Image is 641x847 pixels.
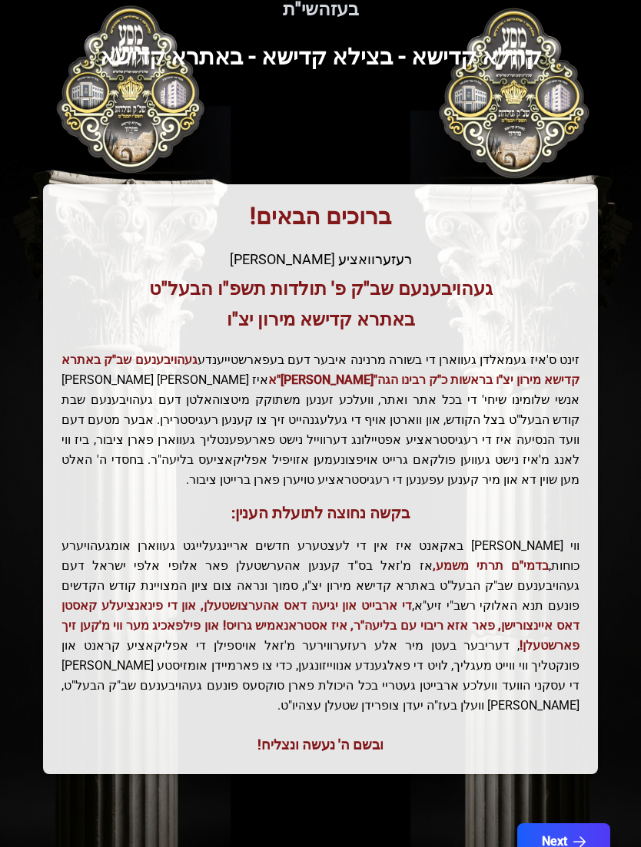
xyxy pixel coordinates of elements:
p: זינט ס'איז געמאלדן געווארן די בשורה מרנינה איבער דעם בעפארשטייענדע איז [PERSON_NAME] [PERSON_NAME... [61,350,580,490]
span: די ארבייט און יגיעה דאס אהערצושטעלן, און די פינאנציעלע קאסטן דאס איינצורישן, פאר אזא ריבוי עם בלי... [61,598,580,653]
div: ובשם ה' נעשה ונצליח! [61,734,580,756]
h3: בקשה נחוצה לתועלת הענין: [61,502,580,524]
h3: געהויבענעם שב"ק פ' תולדות תשפ"ו הבעל"ט [61,276,580,301]
h3: באתרא קדישא מירון יצ"ו [61,307,580,332]
p: ווי [PERSON_NAME] באקאנט איז אין די לעצטערע חדשים אריינגעלייגט געווארן אומגעהויערע כוחות, אז מ'זא... [61,536,580,716]
h1: ברוכים הבאים! [61,203,580,230]
span: בדמי"ם תרתי משמע, [433,558,549,573]
span: געהויבענעם שב"ק באתרא קדישא מירון יצ"ו בראשות כ"ק רבינו הגה"[PERSON_NAME]"א [61,352,580,387]
div: רעזערוואציע [PERSON_NAME] [61,249,580,270]
span: קהלא קדישא - בצילא קדישא - באתרא קדישא [100,43,542,70]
